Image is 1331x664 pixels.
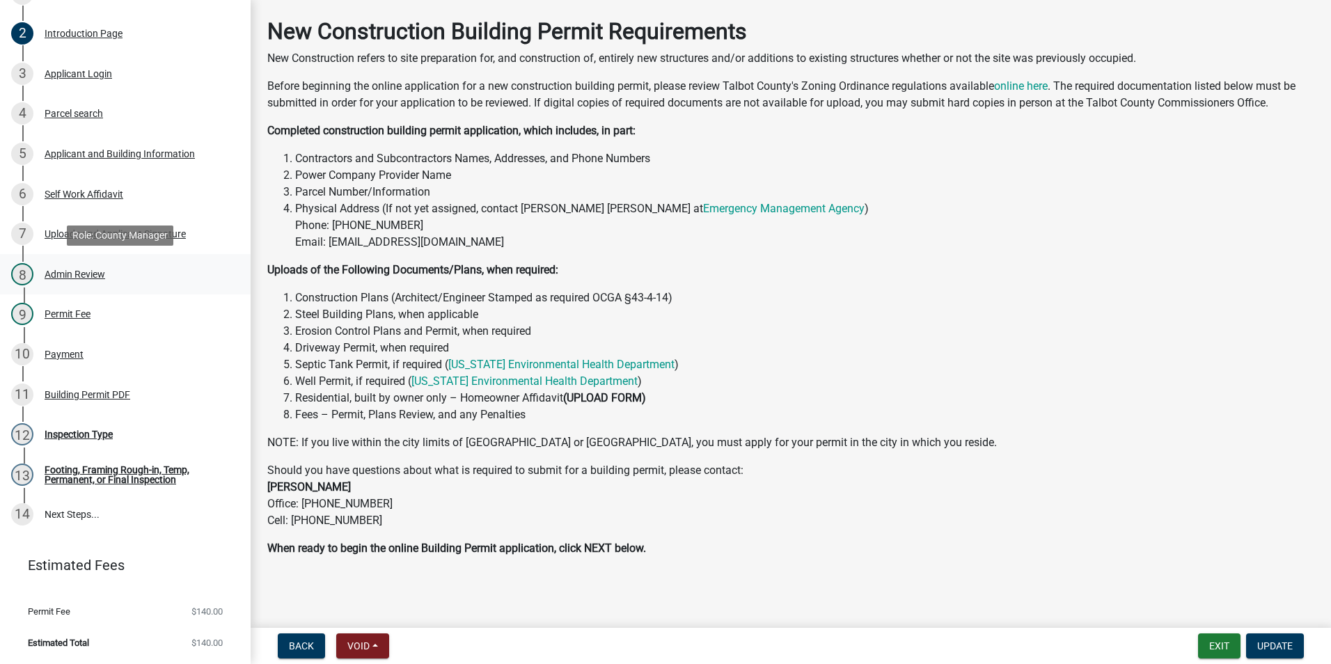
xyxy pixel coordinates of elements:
div: Applicant Login [45,69,112,79]
strong: (UPLOAD FORM) [563,391,646,404]
a: [US_STATE] Environmental Health Department [411,374,638,388]
li: Contractors and Subcontractors Names, Addresses, and Phone Numbers [295,150,1314,167]
span: Permit Fee [28,607,70,616]
div: 6 [11,183,33,205]
div: Parcel search [45,109,103,118]
div: 12 [11,423,33,445]
div: 3 [11,63,33,85]
a: Emergency Management Agency [703,202,865,215]
span: Estimated Total [28,638,89,647]
button: Exit [1198,633,1241,658]
strong: [PERSON_NAME] [267,480,351,493]
div: Payment [45,349,84,359]
a: online here [994,79,1048,93]
div: Self Work Affidavit [45,189,123,199]
div: 4 [11,102,33,125]
a: Estimated Fees [11,551,228,579]
div: Applicant and Building Information [45,149,195,159]
div: 2 [11,22,33,45]
div: Admin Review [45,269,105,279]
li: Physical Address (If not yet assigned, contact [PERSON_NAME] [PERSON_NAME] at ) Phone: [PHONE_NUM... [295,200,1314,251]
li: Parcel Number/Information [295,184,1314,200]
div: 10 [11,343,33,365]
div: 5 [11,143,33,165]
li: Residential, built by owner only – Homeowner Affidavit [295,390,1314,406]
li: Driveway Permit, when required [295,340,1314,356]
div: Role: County Manager [67,226,173,246]
p: Should you have questions about what is required to submit for a building permit, please contact:... [267,462,1314,529]
li: Fees – Permit, Plans Review, and any Penalties [295,406,1314,423]
strong: When ready to begin the online Building Permit application, click NEXT below. [267,542,646,555]
div: Permit Fee [45,309,90,319]
div: 9 [11,303,33,325]
span: Back [289,640,314,651]
li: Steel Building Plans, when applicable [295,306,1314,323]
strong: Completed construction building permit application, which includes, in part: [267,124,636,137]
div: 13 [11,464,33,486]
span: $140.00 [191,638,223,647]
div: Inspection Type [45,429,113,439]
span: Void [347,640,370,651]
button: Void [336,633,389,658]
span: $140.00 [191,607,223,616]
div: Uploads and Applicant Signature [45,229,186,239]
li: Power Company Provider Name [295,167,1314,184]
button: Back [278,633,325,658]
li: Septic Tank Permit, if required ( ) [295,356,1314,373]
div: 14 [11,503,33,525]
li: Erosion Control Plans and Permit, when required [295,323,1314,340]
div: Footing, Framing Rough-in, Temp, Permanent, or Final Inspection [45,465,228,484]
div: 7 [11,223,33,245]
div: 8 [11,263,33,285]
button: Update [1246,633,1304,658]
a: [US_STATE] Environmental Health Department [448,358,675,371]
p: NOTE: If you live within the city limits of [GEOGRAPHIC_DATA] or [GEOGRAPHIC_DATA], you must appl... [267,434,1314,451]
li: Construction Plans (Architect/Engineer Stamped as required OCGA §43-4-14) [295,290,1314,306]
p: Before beginning the online application for a new construction building permit, please review Tal... [267,78,1314,111]
div: Building Permit PDF [45,390,130,400]
div: Introduction Page [45,29,123,38]
div: 11 [11,384,33,406]
span: Update [1257,640,1293,651]
strong: Uploads of the Following Documents/Plans, when required: [267,263,558,276]
p: New Construction refers to site preparation for, and construction of, entirely new structures and... [267,50,1314,67]
strong: New Construction Building Permit Requirements [267,18,747,45]
li: Well Permit, if required ( ) [295,373,1314,390]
